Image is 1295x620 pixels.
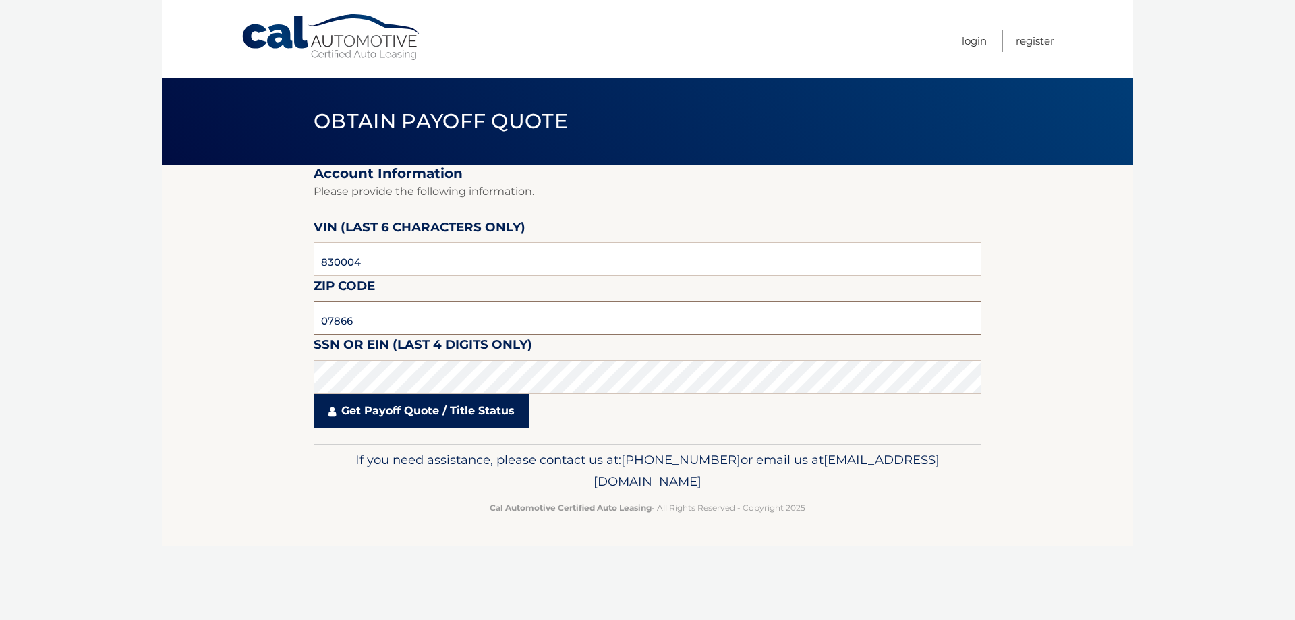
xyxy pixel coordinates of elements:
[314,217,525,242] label: VIN (last 6 characters only)
[322,501,973,515] p: - All Rights Reserved - Copyright 2025
[490,503,652,513] strong: Cal Automotive Certified Auto Leasing
[314,394,529,428] a: Get Payoff Quote / Title Status
[322,449,973,492] p: If you need assistance, please contact us at: or email us at
[314,165,981,182] h2: Account Information
[241,13,423,61] a: Cal Automotive
[962,30,987,52] a: Login
[314,109,568,134] span: Obtain Payoff Quote
[314,276,375,301] label: Zip Code
[1016,30,1054,52] a: Register
[314,182,981,201] p: Please provide the following information.
[314,335,532,360] label: SSN or EIN (last 4 digits only)
[621,452,741,468] span: [PHONE_NUMBER]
